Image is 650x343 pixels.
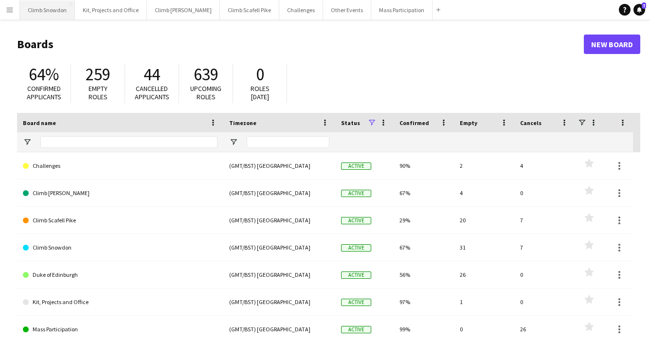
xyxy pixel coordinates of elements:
span: Active [341,326,371,333]
span: Active [341,244,371,252]
span: 639 [194,64,218,85]
div: (GMT/BST) [GEOGRAPHIC_DATA] [223,234,335,261]
div: 0 [514,261,575,288]
div: 4 [454,180,514,206]
div: 1 [454,289,514,315]
div: 2 [454,152,514,179]
div: (GMT/BST) [GEOGRAPHIC_DATA] [223,261,335,288]
a: New Board [584,35,640,54]
div: 56% [394,261,454,288]
button: Open Filter Menu [229,138,238,146]
button: Kit, Projects and Office [75,0,147,19]
span: Timezone [229,119,256,126]
div: 31 [454,234,514,261]
span: Confirmed applicants [27,84,61,101]
a: Mass Participation [23,316,217,343]
div: 7 [514,234,575,261]
span: Empty [460,119,477,126]
div: (GMT/BST) [GEOGRAPHIC_DATA] [223,180,335,206]
span: Cancelled applicants [135,84,169,101]
span: Confirmed [399,119,429,126]
h1: Boards [17,37,584,52]
span: Cancels [520,119,542,126]
div: (GMT/BST) [GEOGRAPHIC_DATA] [223,289,335,315]
div: (GMT/BST) [GEOGRAPHIC_DATA] [223,207,335,234]
span: Active [341,190,371,197]
button: Other Events [323,0,371,19]
span: Active [341,271,371,279]
span: 64% [29,64,59,85]
span: Active [341,162,371,170]
div: 20 [454,207,514,234]
span: Roles [DATE] [251,84,270,101]
a: Duke of Edinburgh [23,261,217,289]
button: Open Filter Menu [23,138,32,146]
span: Active [341,299,371,306]
span: 44 [144,64,160,85]
input: Timezone Filter Input [247,136,329,148]
div: 0 [514,180,575,206]
div: 67% [394,180,454,206]
span: 259 [86,64,110,85]
button: Climb Scafell Pike [220,0,279,19]
div: 4 [514,152,575,179]
input: Board name Filter Input [40,136,217,148]
div: 0 [514,289,575,315]
div: 99% [394,316,454,343]
a: Kit, Projects and Office [23,289,217,316]
div: 29% [394,207,454,234]
div: 90% [394,152,454,179]
button: Climb Snowdon [20,0,75,19]
span: Empty roles [89,84,108,101]
span: Board name [23,119,56,126]
a: Climb Scafell Pike [23,207,217,234]
span: Upcoming roles [190,84,221,101]
button: Mass Participation [371,0,433,19]
a: Challenges [23,152,217,180]
div: (GMT/BST) [GEOGRAPHIC_DATA] [223,152,335,179]
div: 67% [394,234,454,261]
span: Active [341,217,371,224]
div: (GMT/BST) [GEOGRAPHIC_DATA] [223,316,335,343]
button: Climb [PERSON_NAME] [147,0,220,19]
div: 7 [514,207,575,234]
span: 0 [256,64,264,85]
a: Climb Snowdon [23,234,217,261]
div: 26 [454,261,514,288]
span: 7 [642,2,646,9]
div: 97% [394,289,454,315]
span: Status [341,119,360,126]
a: Climb [PERSON_NAME] [23,180,217,207]
div: 26 [514,316,575,343]
button: Challenges [279,0,323,19]
div: 0 [454,316,514,343]
a: 7 [633,4,645,16]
